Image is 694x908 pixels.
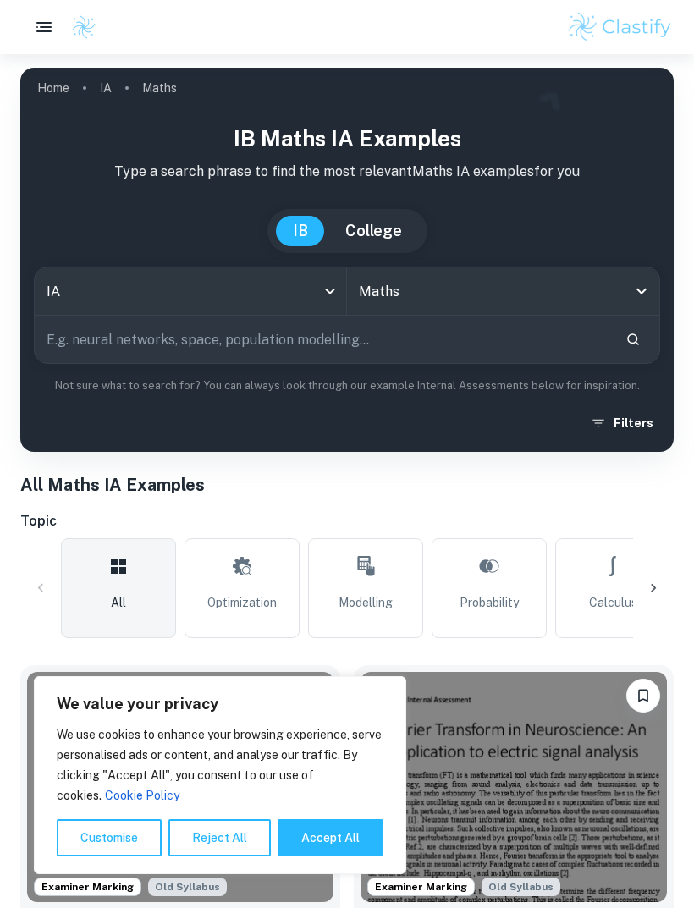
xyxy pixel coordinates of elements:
button: Customise [57,819,162,856]
input: E.g. neural networks, space, population modelling... [35,316,612,363]
a: IA [100,76,112,100]
span: Modelling [339,593,393,612]
p: Maths [142,79,177,97]
button: College [328,216,419,246]
span: Optimization [207,593,277,612]
a: Cookie Policy [104,788,180,803]
span: Old Syllabus [148,878,227,896]
button: Open [630,279,653,303]
h1: IB Maths IA examples [34,122,660,155]
span: Examiner Marking [35,879,140,894]
img: Clastify logo [71,14,96,40]
a: Home [37,76,69,100]
div: IA [35,267,346,315]
img: Maths IA example thumbnail: Fourier Transform in Neuroscience: An ap [361,672,667,902]
img: Maths IA example thumbnail: Modelling India’s Population [27,672,333,902]
img: profile cover [20,68,674,452]
button: Search [619,325,647,354]
div: Although this IA is written for the old math syllabus (last exam in November 2020), the current I... [482,878,560,896]
button: Accept All [278,819,383,856]
button: Filters [587,408,660,438]
div: We value your privacy [34,676,406,874]
button: Reject All [168,819,271,856]
span: Probability [460,593,519,612]
span: Examiner Marking [368,879,474,894]
div: Although this IA is written for the old math syllabus (last exam in November 2020), the current I... [148,878,227,896]
a: Clastify logo [61,14,96,40]
h1: All Maths IA Examples [20,472,674,498]
span: Calculus [589,593,637,612]
span: Old Syllabus [482,878,560,896]
p: We use cookies to enhance your browsing experience, serve personalised ads or content, and analys... [57,724,383,806]
span: All [111,593,126,612]
img: Clastify logo [566,10,674,44]
button: Please log in to bookmark exemplars [626,679,660,713]
h6: Topic [20,511,674,531]
p: Not sure what to search for? You can always look through our example Internal Assessments below f... [34,377,660,394]
button: IB [276,216,325,246]
p: Type a search phrase to find the most relevant Maths IA examples for you [34,162,660,182]
p: We value your privacy [57,694,383,714]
